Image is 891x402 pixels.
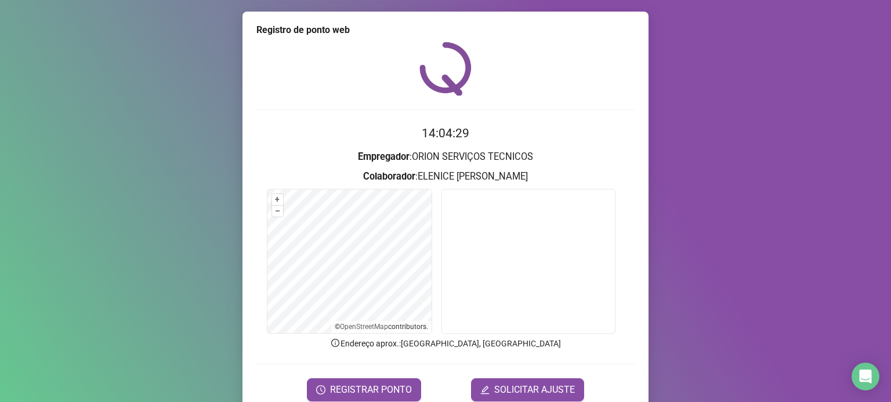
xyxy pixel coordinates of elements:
[358,151,410,162] strong: Empregador
[256,337,635,350] p: Endereço aprox. : [GEOGRAPHIC_DATA], [GEOGRAPHIC_DATA]
[272,206,283,217] button: –
[419,42,472,96] img: QRPoint
[471,378,584,401] button: editSOLICITAR AJUSTE
[363,171,415,182] strong: Colaborador
[316,385,325,394] span: clock-circle
[256,149,635,165] h3: : ORION SERVIÇOS TECNICOS
[272,194,283,205] button: +
[330,338,341,348] span: info-circle
[330,383,412,397] span: REGISTRAR PONTO
[422,126,469,140] time: 14:04:29
[494,383,575,397] span: SOLICITAR AJUSTE
[256,23,635,37] div: Registro de ponto web
[335,323,428,331] li: © contributors.
[480,385,490,394] span: edit
[307,378,421,401] button: REGISTRAR PONTO
[256,169,635,184] h3: : ELENICE [PERSON_NAME]
[340,323,388,331] a: OpenStreetMap
[852,363,879,390] div: Open Intercom Messenger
